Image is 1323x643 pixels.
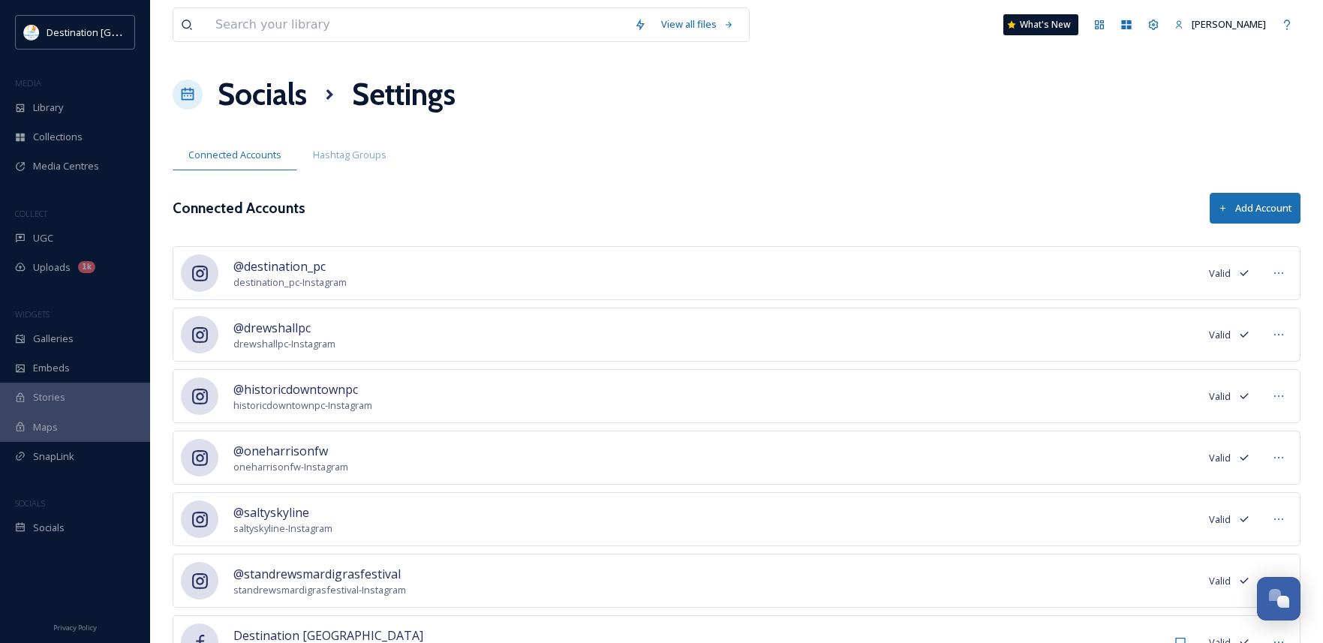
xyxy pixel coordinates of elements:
[233,442,348,460] span: @oneharrisonfw
[233,521,332,536] span: saltyskyline - Instagram
[1257,577,1300,620] button: Open Chat
[33,420,58,434] span: Maps
[33,390,65,404] span: Stories
[1209,266,1231,281] span: Valid
[1210,193,1300,224] button: Add Account
[33,260,71,275] span: Uploads
[233,380,372,398] span: @historicdowntownpc
[233,503,332,521] span: @saltyskyline
[233,275,347,290] span: destination_pc - Instagram
[1167,10,1273,39] a: [PERSON_NAME]
[233,565,406,583] span: @standrewsmardigrasfestival
[654,10,741,39] a: View all files
[78,261,95,273] div: 1k
[15,497,45,509] span: SOCIALS
[313,148,386,162] span: Hashtag Groups
[208,8,627,41] input: Search your library
[33,332,74,346] span: Galleries
[1003,14,1078,35] a: What's New
[1209,389,1231,404] span: Valid
[33,159,99,173] span: Media Centres
[233,337,335,351] span: drewshallpc - Instagram
[24,25,39,40] img: download.png
[1209,451,1231,465] span: Valid
[233,319,335,337] span: @drewshallpc
[233,257,347,275] span: @destination_pc
[15,208,47,219] span: COLLECT
[352,72,456,117] h1: Settings
[15,308,50,320] span: WIDGETS
[173,197,305,219] h3: Connected Accounts
[233,398,372,413] span: historicdowntownpc - Instagram
[1209,512,1231,527] span: Valid
[47,25,196,39] span: Destination [GEOGRAPHIC_DATA]
[188,148,281,162] span: Connected Accounts
[33,101,63,115] span: Library
[15,77,41,89] span: MEDIA
[233,460,348,474] span: oneharrisonfw - Instagram
[1192,17,1266,31] span: [PERSON_NAME]
[53,617,97,635] a: Privacy Policy
[33,231,53,245] span: UGC
[53,623,97,632] span: Privacy Policy
[33,361,70,375] span: Embeds
[33,130,83,144] span: Collections
[233,583,406,597] span: standrewsmardigrasfestival - Instagram
[218,72,307,117] a: Socials
[1209,328,1231,342] span: Valid
[1209,574,1231,588] span: Valid
[33,449,74,464] span: SnapLink
[33,521,65,535] span: Socials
